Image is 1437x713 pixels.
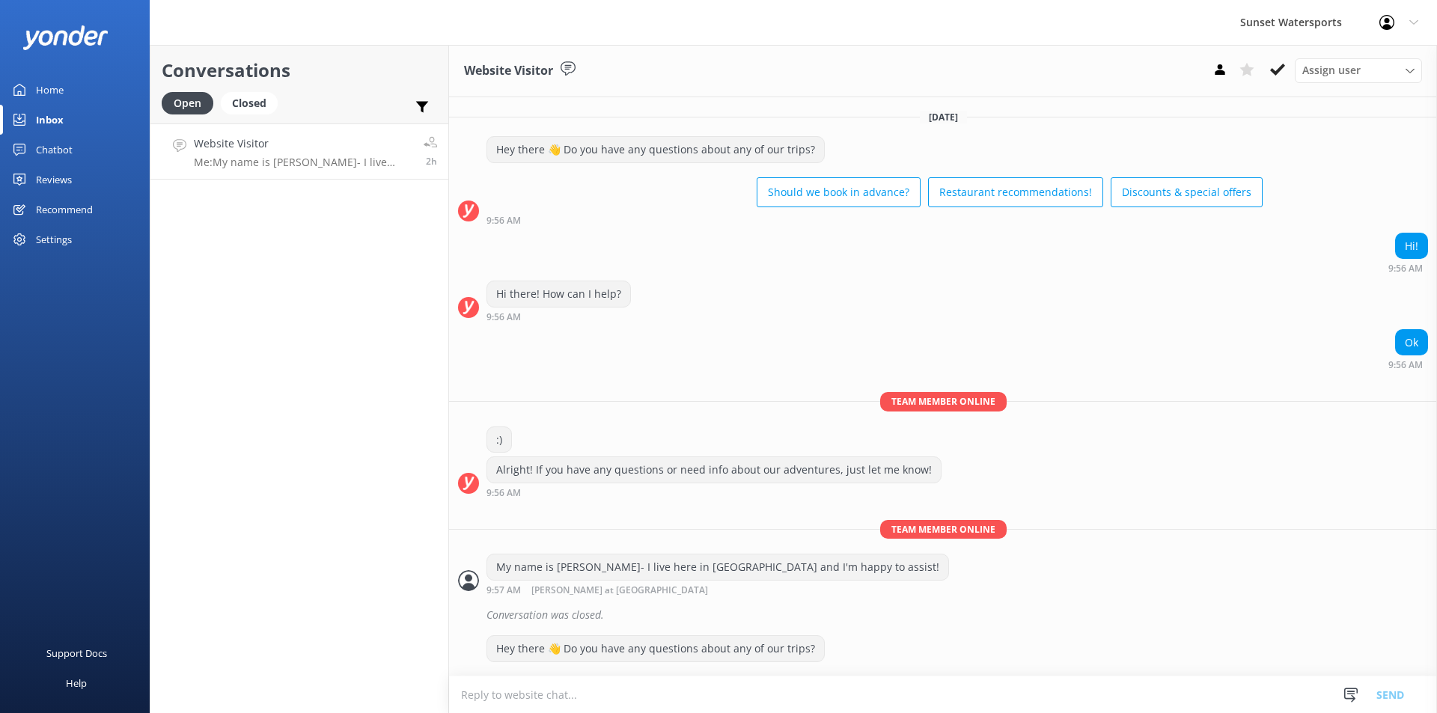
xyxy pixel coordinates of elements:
div: Support Docs [46,638,107,668]
div: Sep 01 2025 08:56am (UTC -05:00) America/Cancun [486,311,631,322]
span: Assign user [1302,62,1361,79]
div: Assign User [1295,58,1422,82]
button: Restaurant recommendations! [928,177,1103,207]
div: Reviews [36,165,72,195]
div: Sep 01 2025 08:56am (UTC -05:00) America/Cancun [1388,263,1428,273]
h3: Website Visitor [464,61,553,81]
span: [PERSON_NAME] at [GEOGRAPHIC_DATA] [531,586,708,596]
strong: 9:56 AM [486,216,521,225]
div: Chatbot [36,135,73,165]
div: Help [66,668,87,698]
div: Sep 01 2025 08:56am (UTC -05:00) America/Cancun [1388,359,1428,370]
div: Hi! [1396,233,1427,259]
div: :) [487,427,511,453]
span: [DATE] [920,111,967,123]
a: Open [162,94,221,111]
div: Closed [221,92,278,114]
div: Open [162,92,213,114]
span: Team member online [880,520,1007,539]
h4: Website Visitor [194,135,412,152]
div: Hey there 👋 Do you have any questions about any of our trips? [487,636,824,661]
p: Me: My name is [PERSON_NAME]- I live here in [GEOGRAPHIC_DATA] and I'm happy to assist! [194,156,412,169]
div: Ok [1396,330,1427,355]
div: Sep 01 2025 08:57am (UTC -05:00) America/Cancun [486,584,949,596]
div: Inbox [36,105,64,135]
span: Team member online [880,392,1007,411]
div: My name is [PERSON_NAME]- I live here in [GEOGRAPHIC_DATA] and I'm happy to assist! [487,554,948,580]
strong: 9:56 AM [486,313,521,322]
div: 2025-09-01T14:02:52.570 [458,602,1428,628]
div: Sep 01 2025 08:56am (UTC -05:00) America/Cancun [486,487,942,498]
button: Should we book in advance? [757,177,921,207]
div: Hi there! How can I help? [487,281,630,307]
strong: 9:56 AM [1388,264,1423,273]
a: Closed [221,94,285,111]
div: Alright! If you have any questions or need info about our adventures, just let me know! [487,457,941,483]
strong: 9:56 AM [1388,361,1423,370]
div: Recommend [36,195,93,224]
div: Conversation was closed. [486,602,1428,628]
a: Website VisitorMe:My name is [PERSON_NAME]- I live here in [GEOGRAPHIC_DATA] and I'm happy to ass... [150,123,448,180]
div: Sep 01 2025 08:56am (UTC -05:00) America/Cancun [486,215,1263,225]
strong: 9:56 AM [486,489,521,498]
button: Discounts & special offers [1111,177,1263,207]
span: Sep 01 2025 08:57am (UTC -05:00) America/Cancun [426,155,437,168]
div: Hey there 👋 Do you have any questions about any of our trips? [487,137,824,162]
strong: 9:57 AM [486,586,521,596]
div: Home [36,75,64,105]
h2: Conversations [162,56,437,85]
img: yonder-white-logo.png [22,25,109,50]
div: Settings [36,224,72,254]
